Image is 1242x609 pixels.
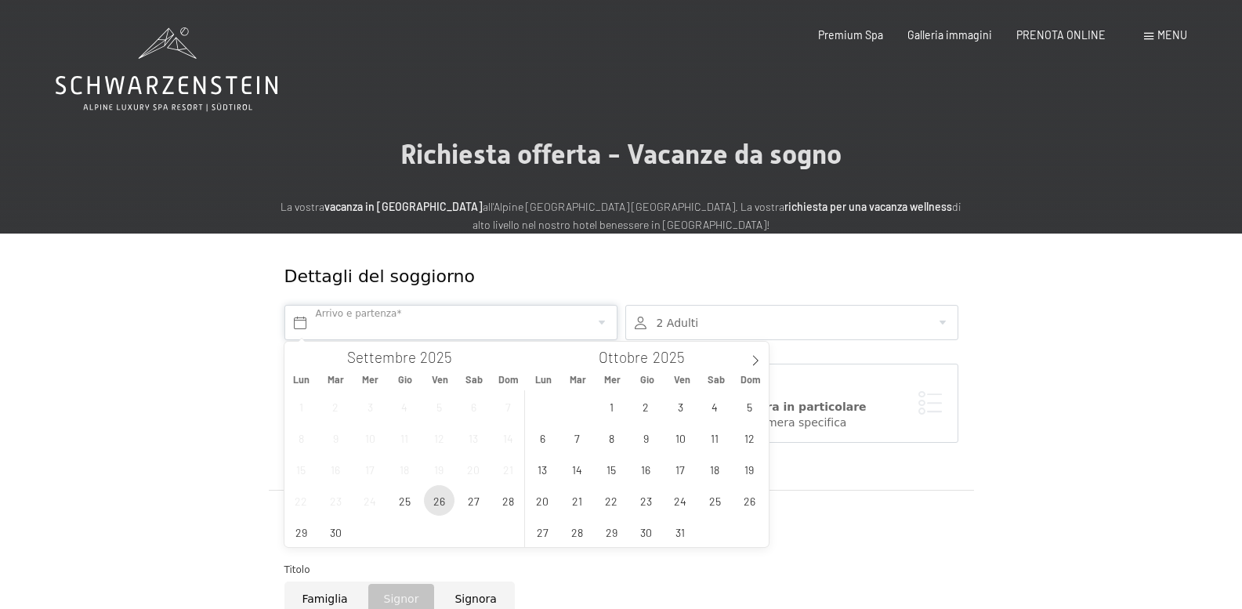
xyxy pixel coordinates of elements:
[631,485,661,516] span: Ottobre 23, 2025
[665,485,696,516] span: Ottobre 24, 2025
[416,348,468,366] input: Year
[665,517,696,547] span: Ottobre 31, 2025
[596,454,627,484] span: Ottobre 15, 2025
[491,375,526,385] span: Dom
[493,454,523,484] span: Settembre 21, 2025
[642,415,942,431] div: Vorrei scegliere una camera specifica
[424,391,454,422] span: Settembre 5, 2025
[700,454,730,484] span: Ottobre 18, 2025
[630,375,664,385] span: Gio
[389,391,420,422] span: Settembre 4, 2025
[355,485,386,516] span: Settembre 24, 2025
[527,454,558,484] span: Ottobre 13, 2025
[286,422,317,453] span: Settembre 8, 2025
[355,422,386,453] span: Settembre 10, 2025
[700,485,730,516] span: Ottobre 25, 2025
[424,485,454,516] span: Settembre 26, 2025
[631,422,661,453] span: Ottobre 9, 2025
[320,391,351,422] span: Settembre 2, 2025
[562,454,592,484] span: Ottobre 14, 2025
[596,375,630,385] span: Mer
[561,375,596,385] span: Mar
[284,562,958,578] div: Titolo
[562,517,592,547] span: Ottobre 28, 2025
[347,350,416,365] span: Settembre
[493,485,523,516] span: Settembre 28, 2025
[424,422,454,453] span: Settembre 12, 2025
[457,375,491,385] span: Sab
[286,485,317,516] span: Settembre 22, 2025
[355,391,386,422] span: Settembre 3, 2025
[389,422,420,453] span: Settembre 11, 2025
[631,517,661,547] span: Ottobre 30, 2025
[422,375,457,385] span: Ven
[631,391,661,422] span: Ottobre 2, 2025
[320,422,351,453] span: Settembre 9, 2025
[284,375,319,385] span: Lun
[700,422,730,453] span: Ottobre 11, 2025
[642,400,942,415] div: Prenotare una camera in particolare
[784,200,952,213] strong: richiesta per una vacanza wellness
[664,375,699,385] span: Ven
[596,485,627,516] span: Ottobre 22, 2025
[596,391,627,422] span: Ottobre 1, 2025
[286,517,317,547] span: Settembre 29, 2025
[424,454,454,484] span: Settembre 19, 2025
[286,454,317,484] span: Settembre 15, 2025
[388,375,422,385] span: Gio
[320,454,351,484] span: Settembre 16, 2025
[389,485,420,516] span: Settembre 25, 2025
[319,375,353,385] span: Mar
[458,485,489,516] span: Settembre 27, 2025
[458,422,489,453] span: Settembre 13, 2025
[284,265,845,289] div: Dettagli del soggiorno
[458,454,489,484] span: Settembre 20, 2025
[562,485,592,516] span: Ottobre 21, 2025
[493,422,523,453] span: Settembre 14, 2025
[527,422,558,453] span: Ottobre 6, 2025
[596,517,627,547] span: Ottobre 29, 2025
[734,454,765,484] span: Ottobre 19, 2025
[734,391,765,422] span: Ottobre 5, 2025
[493,391,523,422] span: Settembre 7, 2025
[277,198,966,234] p: La vostra all'Alpine [GEOGRAPHIC_DATA] [GEOGRAPHIC_DATA]. La vostra di alto livello nel nostro ho...
[562,422,592,453] span: Ottobre 7, 2025
[1016,28,1106,42] a: PRENOTA ONLINE
[596,422,627,453] span: Ottobre 8, 2025
[734,422,765,453] span: Ottobre 12, 2025
[286,391,317,422] span: Settembre 1, 2025
[400,138,842,170] span: Richiesta offerta - Vacanze da sogno
[733,375,768,385] span: Dom
[700,391,730,422] span: Ottobre 4, 2025
[458,391,489,422] span: Settembre 6, 2025
[527,517,558,547] span: Ottobre 27, 2025
[527,375,561,385] span: Lun
[1157,28,1187,42] span: Menu
[665,391,696,422] span: Ottobre 3, 2025
[353,375,388,385] span: Mer
[320,485,351,516] span: Settembre 23, 2025
[699,375,733,385] span: Sab
[818,28,883,42] a: Premium Spa
[665,454,696,484] span: Ottobre 17, 2025
[324,200,483,213] strong: vacanza in [GEOGRAPHIC_DATA]
[734,485,765,516] span: Ottobre 26, 2025
[320,517,351,547] span: Settembre 30, 2025
[907,28,992,42] a: Galleria immagini
[527,485,558,516] span: Ottobre 20, 2025
[665,422,696,453] span: Ottobre 10, 2025
[389,454,420,484] span: Settembre 18, 2025
[599,350,648,365] span: Ottobre
[631,454,661,484] span: Ottobre 16, 2025
[355,454,386,484] span: Settembre 17, 2025
[648,348,700,366] input: Year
